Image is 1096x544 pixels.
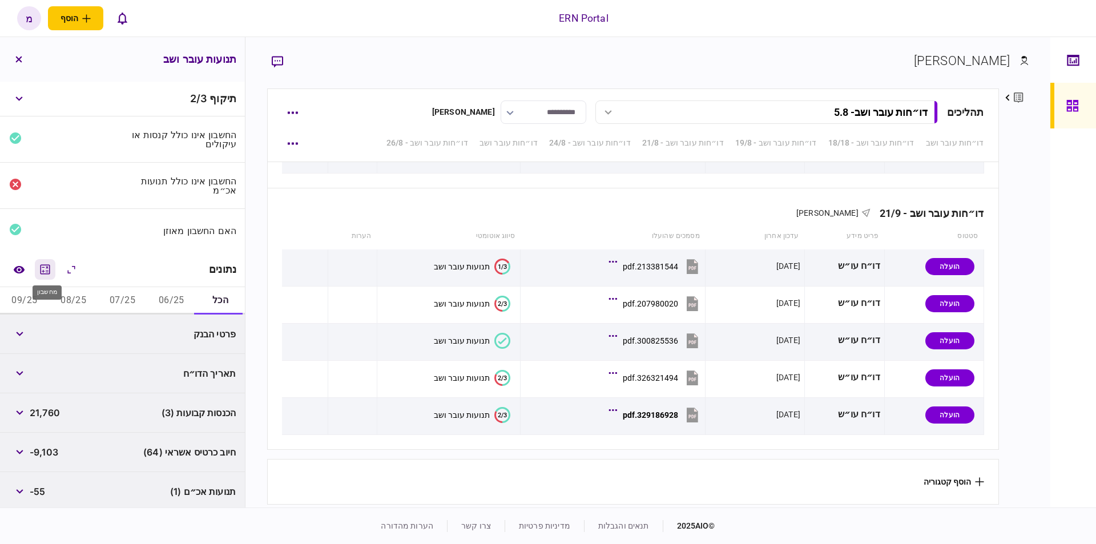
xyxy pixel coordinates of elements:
span: תיקוף [209,92,236,104]
button: 2/3תנועות עובר ושב [434,370,510,386]
a: דו״חות עובר ושב - 18/18 [828,137,914,149]
text: 2/3 [498,411,507,418]
span: -55 [30,485,45,498]
div: [DATE] [776,335,800,346]
div: תהליכים [947,104,984,120]
button: 08/25 [49,287,98,315]
button: 1/3תנועות עובר ושב [434,259,510,275]
div: תנועות עובר ושב [434,410,490,420]
div: תאריך הדו״ח [127,369,236,378]
span: 21,760 [30,406,60,420]
span: [PERSON_NAME] [796,208,859,217]
button: 329186928.pdf [611,402,701,428]
button: 207980020.pdf [611,291,701,316]
button: דו״חות עובר ושב- 5.8 [595,100,938,124]
text: 2/3 [498,300,507,307]
div: [DATE] [776,372,800,383]
a: דו״חות עובר ושב - 21/8 [642,137,724,149]
span: חיוב כרטיס אשראי (64) [143,445,236,459]
span: -9,103 [30,445,58,459]
div: דו״ח עו״ש [809,291,880,316]
text: 1/3 [498,263,507,270]
a: מדיניות פרטיות [519,521,570,530]
span: 2 / 3 [190,92,207,104]
div: דו״ח עו״ש [809,253,880,279]
a: השוואה למסמך [9,259,29,280]
th: מסמכים שהועלו [521,223,706,249]
div: דו״ח עו״ש [809,365,880,390]
button: פתח רשימת התראות [110,6,134,30]
div: תנועות עובר ושב [434,299,490,308]
div: [DATE] [776,297,800,309]
th: הערות [328,223,377,249]
div: האם החשבון מאוזן [127,226,237,235]
th: עדכון אחרון [706,223,805,249]
div: © 2025 AIO [663,520,715,532]
div: הועלה [925,369,974,386]
div: 326321494.pdf [623,373,678,382]
text: 2/3 [498,374,507,381]
button: 326321494.pdf [611,365,701,390]
button: הכל [196,287,245,315]
div: 207980020.pdf [623,299,678,308]
button: 06/25 [147,287,196,315]
button: 300825536.pdf [611,328,701,353]
div: דו״ח עו״ש [809,328,880,353]
button: 07/25 [98,287,147,315]
a: תנאים והגבלות [598,521,649,530]
div: פרטי הבנק [127,329,236,339]
a: צרו קשר [461,521,491,530]
a: דו״חות עובר ושב - 26/8 [386,137,468,149]
div: ERN Portal [559,11,608,26]
button: מ [17,6,41,30]
span: תנועות אכ״ם (1) [170,485,236,498]
th: פריט מידע [804,223,884,249]
div: הועלה [925,258,974,275]
button: הוסף קטגוריה [924,477,984,486]
div: תנועות עובר ושב [434,262,490,271]
button: 2/3תנועות עובר ושב [434,407,510,423]
div: 300825536.pdf [623,336,678,345]
a: דו״חות עובר ושב - 19/8 [735,137,817,149]
a: הערות מהדורה [381,521,433,530]
div: [PERSON_NAME] [432,106,495,118]
div: [DATE] [776,409,800,420]
button: פתח תפריט להוספת לקוח [48,6,103,30]
a: דו״חות עובר ושב [926,137,984,149]
th: סיווג אוטומטי [377,223,521,249]
div: הועלה [925,406,974,424]
div: [PERSON_NAME] [914,51,1010,70]
div: דו״חות עובר ושב - 5.8 [834,106,928,118]
div: מחשבון [33,285,62,300]
div: תנועות עובר ושב [434,336,490,345]
th: סטטוס [884,223,984,249]
a: דו״חות עובר ושב - 24/8 [549,137,631,149]
span: הכנסות קבועות (3) [162,406,236,420]
div: החשבון אינו כולל תנועות אכ״מ [127,176,237,195]
div: 213381544.pdf [623,262,678,271]
div: נתונים [209,264,236,275]
div: 329186928.pdf [623,410,678,420]
div: החשבון אינו כולל קנסות או עיקולים [127,130,237,148]
div: [DATE] [776,260,800,272]
button: 213381544.pdf [611,253,701,279]
a: דו״חות עובר ושב [479,137,538,149]
h3: תנועות עובר ושב [163,54,236,65]
div: תנועות עובר ושב [434,373,490,382]
div: דו״חות עובר ושב - 21/9 [871,207,984,219]
div: הועלה [925,295,974,312]
div: דו״ח עו״ש [809,402,880,428]
div: הועלה [925,332,974,349]
button: הרחב\כווץ הכל [61,259,82,280]
button: מחשבון [35,259,55,280]
button: 2/3תנועות עובר ושב [434,296,510,312]
button: תנועות עובר ושב [434,333,510,349]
